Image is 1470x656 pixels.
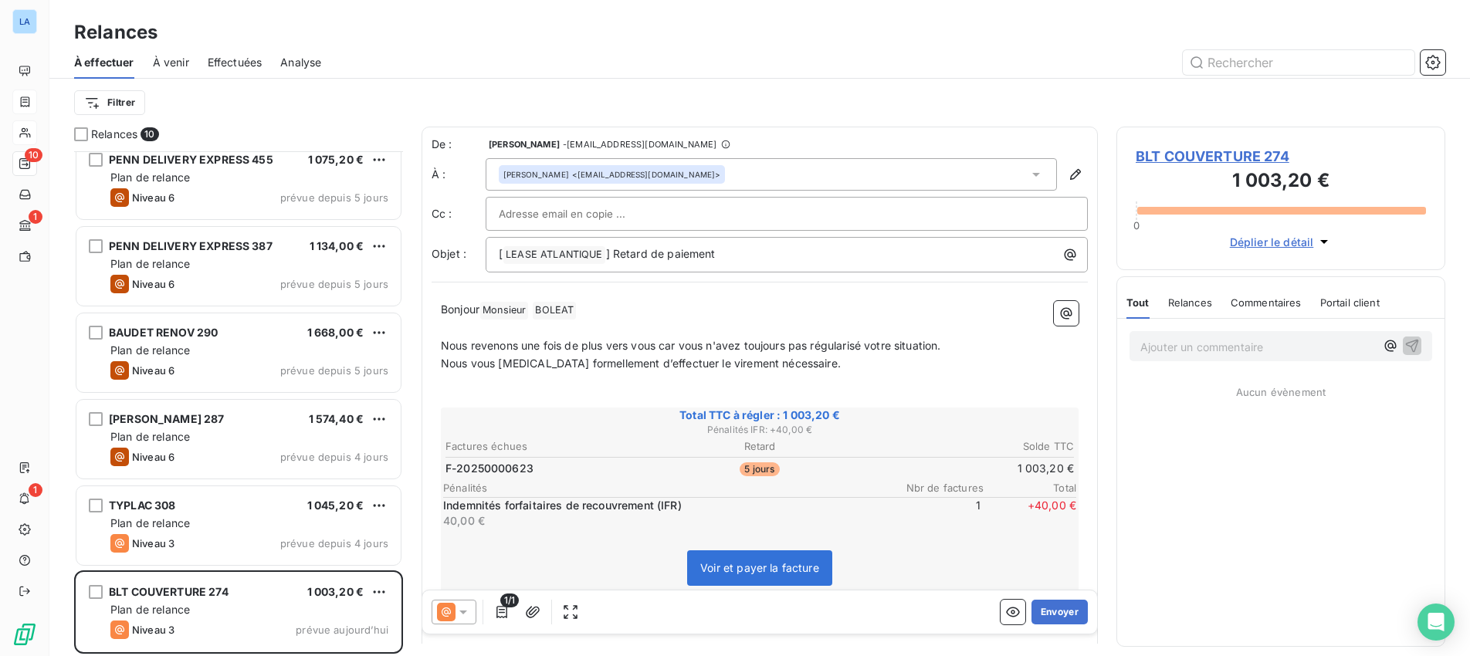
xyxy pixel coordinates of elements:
[445,461,533,476] span: F-20250000623
[443,423,1076,437] span: Pénalités IFR : + 40,00 €
[280,537,388,549] span: prévue depuis 4 jours
[132,451,174,463] span: Niveau 6
[1133,219,1140,232] span: 0
[153,55,189,70] span: À venir
[480,302,528,320] span: Monsieur
[110,603,190,616] span: Plan de relance
[563,140,716,149] span: - [EMAIL_ADDRESS][DOMAIN_NAME]
[91,127,137,142] span: Relances
[1183,50,1414,75] input: Rechercher
[443,482,891,494] span: Pénalités
[503,169,569,180] span: [PERSON_NAME]
[1136,146,1426,167] span: BLT COUVERTURE 274
[740,462,779,476] span: 5 jours
[296,624,388,636] span: prévue aujourd’hui
[432,206,486,221] label: Cc :
[110,171,190,184] span: Plan de relance
[29,483,42,497] span: 1
[280,364,388,377] span: prévue depuis 5 jours
[110,516,190,529] span: Plan de relance
[1417,604,1455,641] div: Open Intercom Messenger
[12,622,37,647] img: Logo LeanPay
[432,167,486,182] label: À :
[25,148,42,162] span: 10
[74,151,403,656] div: grid
[443,407,1076,423] span: Total TTC à régler : 1 003,20 €
[310,239,364,252] span: 1 134,00 €
[74,90,145,115] button: Filtrer
[12,9,37,34] div: LA
[74,19,157,46] h3: Relances
[132,191,174,204] span: Niveau 6
[984,482,1076,494] span: Total
[445,438,654,455] th: Factures échues
[1031,600,1088,624] button: Envoyer
[280,451,388,463] span: prévue depuis 4 jours
[29,210,42,224] span: 1
[307,326,364,339] span: 1 668,00 €
[888,498,981,529] span: 1
[307,499,364,512] span: 1 045,20 €
[110,430,190,443] span: Plan de relance
[109,326,218,339] span: BAUDET RENOV 290
[109,239,273,252] span: PENN DELIVERY EXPRESS 387
[984,498,1076,529] span: + 40,00 €
[432,137,486,152] span: De :
[443,498,885,513] p: Indemnités forfaitaires de recouvrement (IFR)
[503,169,720,180] div: <[EMAIL_ADDRESS][DOMAIN_NAME]>
[432,247,466,260] span: Objet :
[208,55,262,70] span: Effectuées
[141,127,158,141] span: 10
[441,641,1069,654] span: A titre informatif, le montant des factures réclamé est désormais majoré des indemnités forfaitai...
[441,357,841,370] span: Nous vous [MEDICAL_DATA] formellement d’effectuer le virement nécessaire.
[1225,233,1337,251] button: Déplier le détail
[1126,296,1150,309] span: Tout
[309,412,364,425] span: 1 574,40 €
[503,246,605,264] span: LEASE ATLANTIQUE
[865,460,1075,477] td: 1 003,20 €
[109,412,225,425] span: [PERSON_NAME] 287
[533,302,576,320] span: BOLEAT
[700,561,819,574] span: Voir et payer la facture
[441,339,941,352] span: Nous revenons une fois de plus vers vous car vous n'avez toujours pas régularisé votre situation.
[132,278,174,290] span: Niveau 6
[441,303,479,316] span: Bonjour
[1320,296,1380,309] span: Portail client
[1230,234,1314,250] span: Déplier le détail
[132,364,174,377] span: Niveau 6
[280,278,388,290] span: prévue depuis 5 jours
[1168,296,1212,309] span: Relances
[606,247,716,260] span: ] Retard de paiement
[110,343,190,357] span: Plan de relance
[280,55,321,70] span: Analyse
[891,482,984,494] span: Nbr de factures
[655,438,865,455] th: Retard
[132,537,174,549] span: Niveau 3
[74,55,134,70] span: À effectuer
[110,257,190,270] span: Plan de relance
[489,140,560,149] span: [PERSON_NAME]
[109,499,176,512] span: TYPLAC 308
[499,202,665,225] input: Adresse email en copie ...
[308,153,364,166] span: 1 075,20 €
[109,153,273,166] span: PENN DELIVERY EXPRESS 455
[865,438,1075,455] th: Solde TTC
[500,593,519,607] span: 1/1
[499,247,503,260] span: [
[109,585,229,598] span: BLT COUVERTURE 274
[1231,296,1302,309] span: Commentaires
[280,191,388,204] span: prévue depuis 5 jours
[132,624,174,636] span: Niveau 3
[443,513,885,529] p: 40,00 €
[1236,386,1326,398] span: Aucun évènement
[1136,167,1426,198] h3: 1 003,20 €
[307,585,364,598] span: 1 003,20 €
